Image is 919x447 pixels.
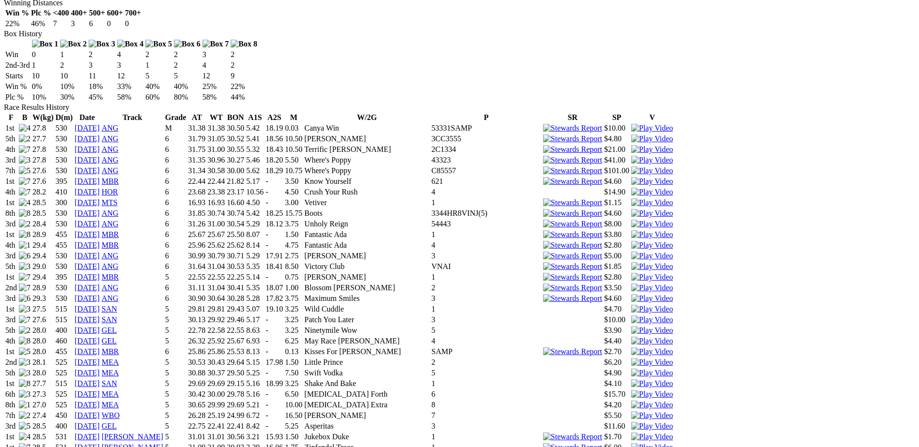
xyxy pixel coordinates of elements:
img: Play Video [631,241,673,250]
img: Box 6 [174,40,201,48]
th: M [284,113,303,122]
a: MBR [102,273,119,281]
a: [DATE] [75,252,100,260]
img: Play Video [631,411,673,420]
a: MEA [102,401,119,409]
td: 53331SAMP [431,123,542,133]
a: View replay [631,124,673,132]
img: Box 5 [145,40,172,48]
img: 8 [19,209,31,218]
a: [DATE] [75,347,100,356]
a: View replay [631,230,673,238]
td: 5th [5,134,17,144]
th: SR [543,113,603,122]
a: [DATE] [75,198,100,207]
td: 30.50 [226,123,245,133]
img: 2 [19,134,31,143]
th: <400 [52,8,69,18]
a: [DATE] [75,177,100,185]
img: Stewards Report [543,220,602,228]
img: 1 [19,401,31,409]
img: Stewards Report [543,273,602,282]
a: View replay [631,432,673,441]
td: 31.00 [207,145,225,154]
a: Watch Replay on Watchdog [631,369,673,377]
td: 18.19 [265,123,283,133]
td: 5 [173,71,201,81]
th: P [431,113,542,122]
a: GEL [102,422,117,430]
a: View replay [631,209,673,217]
img: 7 [19,273,31,282]
img: Box 2 [60,40,87,48]
td: 1 [60,50,87,60]
td: 2 [145,50,172,60]
a: MTS [102,198,118,207]
a: [DATE] [75,294,100,302]
a: [DATE] [75,220,100,228]
a: Watch Replay on Watchdog [631,358,673,366]
td: 6 [165,145,187,154]
th: AT [187,113,206,122]
td: 530 [55,155,74,165]
a: View replay [631,220,673,228]
td: 11 [88,71,116,81]
a: [DATE] [75,241,100,249]
img: Play Video [631,262,673,271]
img: Play Video [631,156,673,164]
td: 10 [60,71,87,81]
td: 31.38 [207,123,225,133]
img: Play Video [631,326,673,335]
a: [DATE] [75,432,100,441]
td: 27.7 [32,134,54,144]
a: WBO [102,411,120,419]
img: Box 7 [202,40,229,48]
td: Win % [5,82,31,91]
img: 8 [19,379,31,388]
img: Play Video [631,188,673,196]
td: 5.42 [246,123,264,133]
a: View replay [631,241,673,249]
td: 3 [117,60,144,70]
th: A2S [265,113,283,122]
td: 4 [202,60,230,70]
td: 530 [55,134,74,144]
img: 3 [19,305,31,313]
td: 31.38 [187,123,206,133]
img: Play Video [631,305,673,313]
img: Play Video [631,379,673,388]
td: 40% [145,82,172,91]
td: 27.8 [32,155,54,165]
img: Play Video [631,134,673,143]
img: Play Video [631,177,673,186]
a: Watch Replay on Watchdog [631,315,673,324]
img: 4 [19,124,31,133]
a: [PERSON_NAME] [102,432,163,441]
a: View replay [631,283,673,292]
td: 0 [125,19,141,29]
td: 0.03 [284,123,303,133]
th: V [631,113,673,122]
th: F [5,113,17,122]
a: [DATE] [75,230,100,238]
a: Watch Replay on Watchdog [631,188,673,196]
td: 3 [202,50,230,60]
a: [DATE] [75,326,100,334]
td: 10 [31,71,59,81]
th: BON [226,113,245,122]
img: Box 3 [89,40,115,48]
th: 600+ [107,8,124,18]
img: 7 [19,188,31,196]
td: 80% [173,92,201,102]
td: Canya Win [304,123,430,133]
img: 7 [19,315,31,324]
img: Play Video [631,390,673,399]
a: View replay [631,166,673,175]
img: Stewards Report [543,209,602,218]
td: 6 [165,134,187,144]
a: ANG [102,124,119,132]
img: Stewards Report [543,347,602,356]
a: View replay [631,198,673,207]
th: 500+ [89,8,106,18]
a: HOR [102,188,118,196]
